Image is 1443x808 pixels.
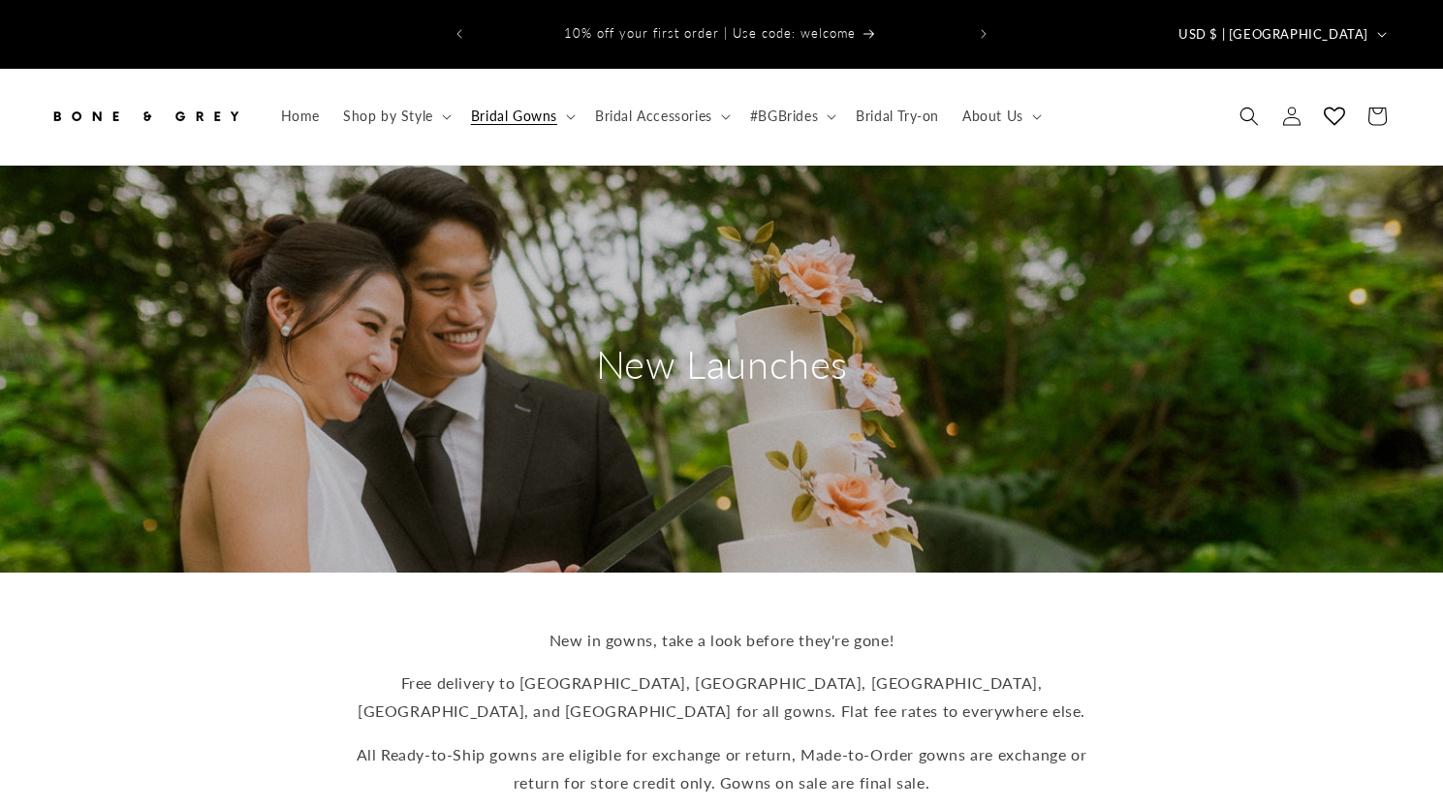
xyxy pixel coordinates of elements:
span: #BGBrides [750,108,818,125]
summary: #BGBrides [738,96,844,137]
span: USD $ | [GEOGRAPHIC_DATA] [1178,25,1368,45]
span: Bridal Gowns [471,108,557,125]
summary: Bridal Gowns [459,96,583,137]
summary: Bridal Accessories [583,96,738,137]
h2: New Launches [538,339,906,389]
summary: Shop by Style [331,96,459,137]
a: Bridal Try-on [844,96,951,137]
p: Free delivery to [GEOGRAPHIC_DATA], [GEOGRAPHIC_DATA], [GEOGRAPHIC_DATA], [GEOGRAPHIC_DATA], and ... [344,669,1100,726]
button: Previous announcement [438,16,481,52]
span: Bridal Accessories [595,108,712,125]
a: Bone and Grey Bridal [42,88,250,145]
summary: About Us [951,96,1050,137]
p: All Ready-to-Ship gowns are eligible for exchange or return, Made-to-Order gowns are exchange or ... [344,741,1100,797]
summary: Search [1228,95,1270,138]
button: Next announcement [962,16,1005,52]
a: Home [269,96,331,137]
span: Bridal Try-on [856,108,939,125]
span: Shop by Style [343,108,433,125]
span: 10% off your first order | Use code: welcome [564,25,856,41]
img: Bone and Grey Bridal [48,95,242,138]
button: USD $ | [GEOGRAPHIC_DATA] [1167,16,1395,52]
span: Home [281,108,320,125]
p: New in gowns, take a look before they're gone! [344,627,1100,655]
span: About Us [962,108,1023,125]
